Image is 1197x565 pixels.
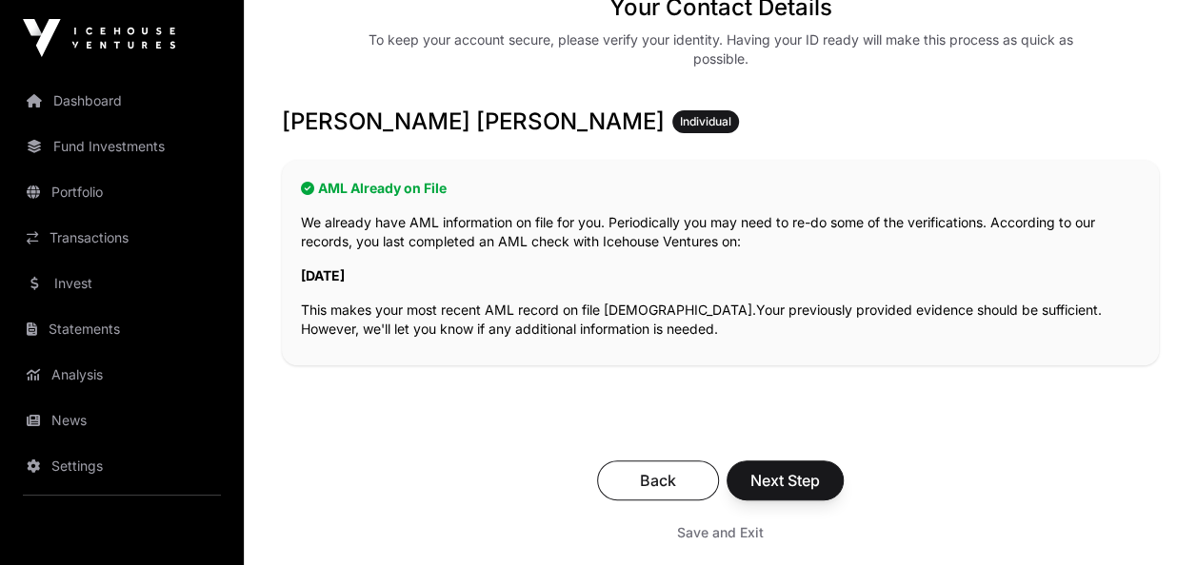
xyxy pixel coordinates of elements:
[301,301,1140,339] p: This makes your most recent AML record on file [DEMOGRAPHIC_DATA].
[677,523,764,542] span: Save and Exit
[15,399,229,441] a: News
[15,445,229,487] a: Settings
[15,171,229,213] a: Portfolio
[301,213,1140,251] p: We already have AML information on file for you. Periodically you may need to re-do some of the v...
[15,308,229,350] a: Statements
[301,179,1140,198] h2: AML Already on File
[355,30,1087,68] div: To keep your account secure, please verify your identity. Having your ID ready will make this pro...
[597,460,719,500] button: Back
[15,354,229,396] a: Analysis
[680,114,731,129] span: Individual
[282,107,1159,137] h3: [PERSON_NAME] [PERSON_NAME]
[15,80,229,122] a: Dashboard
[15,217,229,259] a: Transactions
[654,516,787,550] button: Save and Exit
[621,469,695,492] span: Back
[15,263,229,304] a: Invest
[23,19,175,57] img: Icehouse Ventures Logo
[301,266,1140,285] p: [DATE]
[1102,474,1197,565] iframe: Chat Widget
[727,460,844,500] button: Next Step
[750,469,820,492] span: Next Step
[15,126,229,167] a: Fund Investments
